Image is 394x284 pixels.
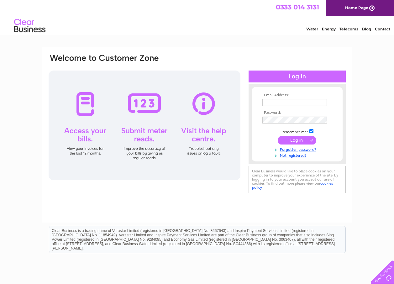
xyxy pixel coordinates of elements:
[261,93,334,97] th: Email Address:
[14,16,46,35] img: logo.png
[261,128,334,134] td: Remember me?
[252,181,333,190] a: cookies policy
[375,27,390,31] a: Contact
[306,27,318,31] a: Water
[262,146,334,152] a: Forgotten password?
[362,27,371,31] a: Blog
[261,111,334,115] th: Password:
[276,3,319,11] a: 0333 014 3131
[322,27,336,31] a: Energy
[262,152,334,158] a: Not registered?
[278,136,316,145] input: Submit
[339,27,358,31] a: Telecoms
[49,3,345,30] div: Clear Business is a trading name of Verastar Limited (registered in [GEOGRAPHIC_DATA] No. 3667643...
[249,166,346,193] div: Clear Business would like to place cookies on your computer to improve your experience of the sit...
